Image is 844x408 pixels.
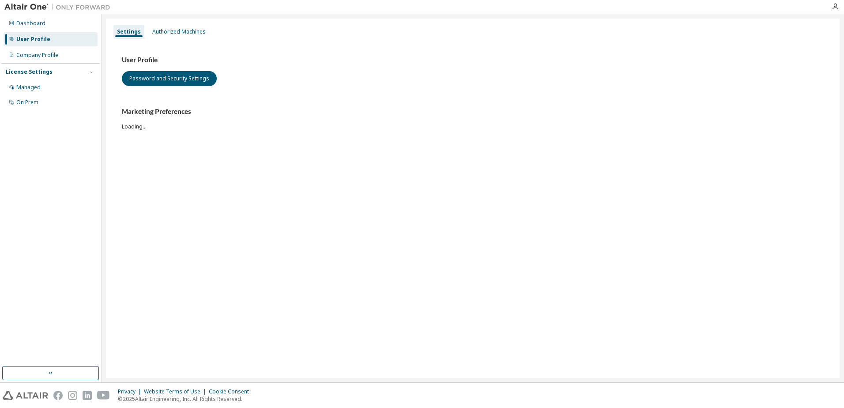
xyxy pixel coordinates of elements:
div: User Profile [16,36,50,43]
div: Dashboard [16,20,45,27]
img: instagram.svg [68,391,77,400]
div: Settings [117,28,141,35]
div: License Settings [6,68,53,76]
div: Privacy [118,388,144,395]
div: Authorized Machines [152,28,206,35]
div: On Prem [16,99,38,106]
div: Managed [16,84,41,91]
img: Altair One [4,3,115,11]
img: youtube.svg [97,391,110,400]
h3: User Profile [122,56,824,64]
img: linkedin.svg [83,391,92,400]
img: facebook.svg [53,391,63,400]
button: Password and Security Settings [122,71,217,86]
img: altair_logo.svg [3,391,48,400]
p: © 2025 Altair Engineering, Inc. All Rights Reserved. [118,395,254,403]
div: Company Profile [16,52,58,59]
div: Cookie Consent [209,388,254,395]
div: Website Terms of Use [144,388,209,395]
h3: Marketing Preferences [122,107,824,116]
div: Loading... [122,107,824,130]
